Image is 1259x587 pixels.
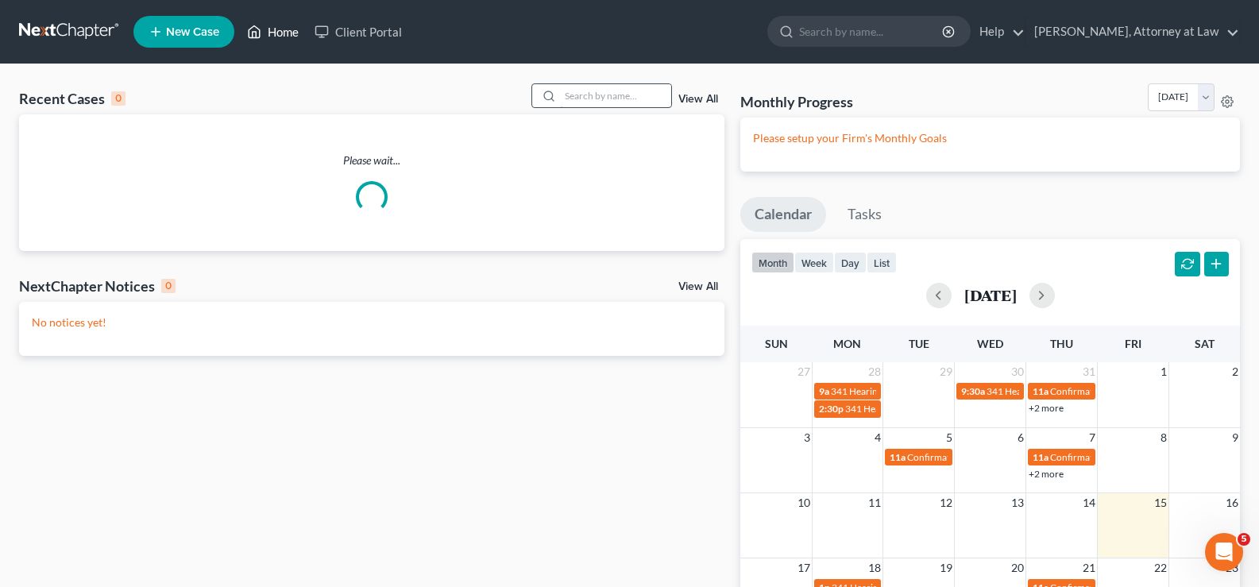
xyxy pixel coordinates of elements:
iframe: Intercom live chat [1205,533,1243,571]
input: Search by name... [560,84,671,107]
span: 8 [1159,428,1168,447]
span: 14 [1081,493,1097,512]
span: 11a [890,451,906,463]
span: 9:30a [961,385,985,397]
span: Confirmation Date for [PERSON_NAME] & [PERSON_NAME] [907,451,1160,463]
a: +2 more [1029,468,1064,480]
span: 10 [796,493,812,512]
span: Fri [1125,337,1141,350]
a: Client Portal [307,17,410,46]
div: Recent Cases [19,89,126,108]
a: Help [971,17,1025,46]
span: 11a [1033,385,1049,397]
span: 341 Hearing for [PERSON_NAME], English [831,385,1007,397]
span: 22 [1153,558,1168,577]
h3: Monthly Progress [740,92,853,111]
button: day [834,252,867,273]
span: 27 [796,362,812,381]
span: 21 [1081,558,1097,577]
span: 16 [1224,493,1240,512]
span: 7 [1087,428,1097,447]
span: 30 [1010,362,1025,381]
span: 13 [1010,493,1025,512]
a: +2 more [1029,402,1064,414]
span: 5 [944,428,954,447]
span: 341 Hearing for [PERSON_NAME] & [PERSON_NAME] [845,403,1072,415]
div: 0 [161,279,176,293]
p: Please setup your Firm's Monthly Goals [753,130,1227,146]
span: Thu [1050,337,1073,350]
span: 18 [867,558,882,577]
span: Mon [833,337,861,350]
span: 1 [1159,362,1168,381]
p: No notices yet! [32,315,712,330]
span: Confirmation Date for [PERSON_NAME] [1050,451,1218,463]
span: Sun [765,337,788,350]
a: [PERSON_NAME], Attorney at Law [1026,17,1239,46]
input: Search by name... [799,17,944,46]
a: Calendar [740,197,826,232]
span: 4 [873,428,882,447]
p: Please wait... [19,153,724,168]
span: Sat [1195,337,1215,350]
span: Tue [909,337,929,350]
span: 6 [1016,428,1025,447]
span: 9a [819,385,829,397]
span: 11 [867,493,882,512]
span: 2 [1230,362,1240,381]
h2: [DATE] [964,287,1017,303]
button: list [867,252,897,273]
span: 3 [802,428,812,447]
span: 341 Hearing for [PERSON_NAME] [987,385,1129,397]
span: 12 [938,493,954,512]
button: month [751,252,794,273]
div: 0 [111,91,126,106]
span: 5 [1238,533,1250,546]
a: Tasks [833,197,896,232]
span: 29 [938,362,954,381]
button: week [794,252,834,273]
span: 11a [1033,451,1049,463]
span: 31 [1081,362,1097,381]
span: 9 [1230,428,1240,447]
span: 20 [1010,558,1025,577]
a: View All [678,281,718,292]
span: Confirmation Date for [PERSON_NAME] [1050,385,1218,397]
span: 28 [867,362,882,381]
span: 19 [938,558,954,577]
a: View All [678,94,718,105]
a: Home [239,17,307,46]
span: 17 [796,558,812,577]
div: NextChapter Notices [19,276,176,295]
span: 2:30p [819,403,844,415]
span: New Case [166,26,219,38]
span: Wed [977,337,1003,350]
span: 15 [1153,493,1168,512]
